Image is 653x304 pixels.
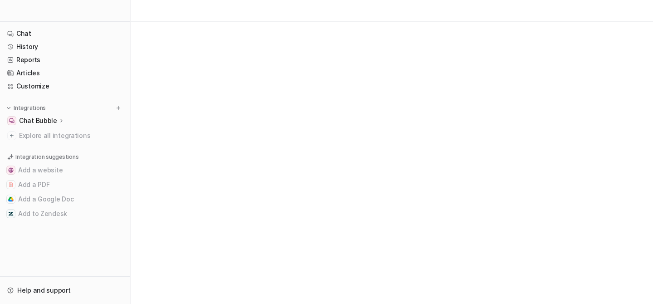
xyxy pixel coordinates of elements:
[4,206,127,221] button: Add to ZendeskAdd to Zendesk
[4,177,127,192] button: Add a PDFAdd a PDF
[4,27,127,40] a: Chat
[19,116,57,125] p: Chat Bubble
[4,40,127,53] a: History
[4,54,127,66] a: Reports
[4,192,127,206] button: Add a Google DocAdd a Google Doc
[4,129,127,142] a: Explore all integrations
[9,118,15,123] img: Chat Bubble
[7,131,16,140] img: explore all integrations
[8,182,14,187] img: Add a PDF
[4,163,127,177] button: Add a websiteAdd a website
[8,211,14,216] img: Add to Zendesk
[8,196,14,202] img: Add a Google Doc
[4,67,127,79] a: Articles
[5,105,12,111] img: expand menu
[4,284,127,297] a: Help and support
[14,104,46,112] p: Integrations
[19,128,123,143] span: Explore all integrations
[4,80,127,93] a: Customize
[8,167,14,173] img: Add a website
[15,153,78,161] p: Integration suggestions
[115,105,122,111] img: menu_add.svg
[4,103,49,113] button: Integrations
